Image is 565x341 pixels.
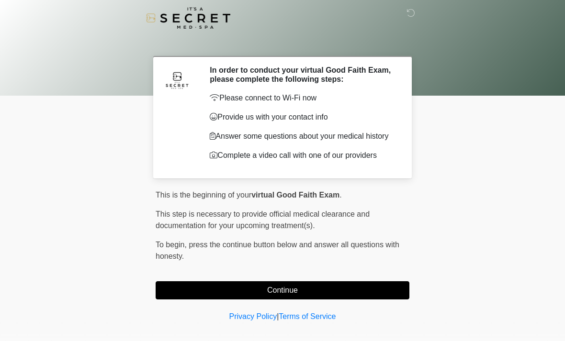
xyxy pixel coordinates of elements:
span: press the continue button below and answer all questions with honesty. [156,241,399,260]
p: Answer some questions about your medical history [210,131,395,142]
strong: virtual Good Faith Exam [251,191,339,199]
span: . [339,191,341,199]
span: To begin, [156,241,189,249]
img: It's A Secret Med Spa Logo [146,7,230,29]
span: This step is necessary to provide official medical clearance and documentation for your upcoming ... [156,210,370,230]
a: Privacy Policy [229,312,277,320]
button: Continue [156,281,409,299]
img: Agent Avatar [163,66,192,94]
p: Please connect to Wi-Fi now [210,92,395,104]
a: Terms of Service [279,312,336,320]
h2: In order to conduct your virtual Good Faith Exam, please complete the following steps: [210,66,395,84]
span: This is the beginning of your [156,191,251,199]
p: Complete a video call with one of our providers [210,150,395,161]
a: | [277,312,279,320]
p: Provide us with your contact info [210,111,395,123]
h1: ‎ ‎ [148,34,417,52]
